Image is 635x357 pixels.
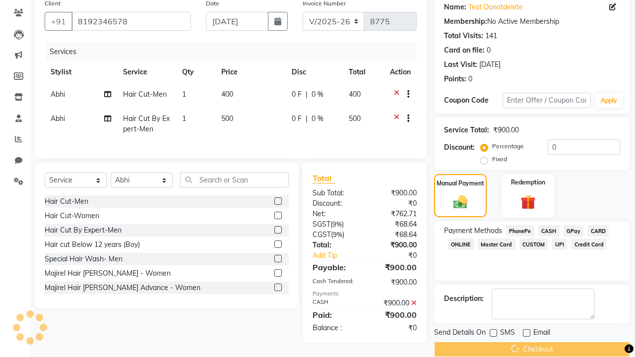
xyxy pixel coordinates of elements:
[221,90,233,99] span: 400
[587,225,609,237] span: CARD
[437,179,484,188] label: Manual Payment
[46,43,424,61] div: Services
[305,240,365,250] div: Total:
[123,114,170,133] span: Hair Cut By Expert-Men
[332,220,342,228] span: 9%
[51,114,65,123] span: Abhi
[45,211,99,221] div: Hair Cut-Women
[221,114,233,123] span: 500
[182,90,186,99] span: 1
[305,230,365,240] div: ( )
[492,155,507,164] label: Fixed
[479,59,501,70] div: [DATE]
[292,89,302,100] span: 0 F
[444,226,502,236] span: Payment Methods
[487,45,491,56] div: 0
[444,95,503,106] div: Coupon Code
[305,219,365,230] div: ( )
[306,114,308,124] span: |
[365,240,424,250] div: ₹900.00
[305,198,365,209] div: Discount:
[182,114,186,123] span: 1
[564,225,584,237] span: GPay
[503,93,591,108] input: Enter Offer / Coupon Code
[449,194,472,210] img: _cash.svg
[312,114,323,124] span: 0 %
[365,209,424,219] div: ₹762.71
[180,172,289,187] input: Search or Scan
[444,16,487,27] div: Membership:
[123,90,167,99] span: Hair Cut-Men
[365,219,424,230] div: ₹68.64
[365,261,424,273] div: ₹900.00
[45,283,200,293] div: Majirel Hair [PERSON_NAME] Advance - Women
[45,268,171,279] div: Majirel Hair [PERSON_NAME] - Women
[45,12,72,31] button: +91
[305,298,365,308] div: CASH
[313,173,335,183] span: Total
[313,230,331,239] span: CGST
[215,61,286,83] th: Price
[552,238,567,250] span: UPI
[571,238,607,250] span: Credit Card
[365,277,424,288] div: ₹900.00
[444,16,620,27] div: No Active Membership
[333,231,342,238] span: 9%
[365,298,424,308] div: ₹900.00
[384,61,417,83] th: Action
[306,89,308,100] span: |
[45,61,117,83] th: Stylist
[434,327,486,340] span: Send Details On
[444,45,485,56] div: Card on file:
[595,93,623,108] button: Apply
[493,125,519,135] div: ₹900.00
[519,238,548,250] span: CUSTOM
[349,90,361,99] span: 400
[292,114,302,124] span: 0 F
[312,89,323,100] span: 0 %
[485,31,497,41] div: 141
[305,309,365,321] div: Paid:
[538,225,560,237] span: CASH
[365,323,424,333] div: ₹0
[45,239,140,250] div: Hair cut Below 12 years (Boy)
[444,142,475,153] div: Discount:
[365,188,424,198] div: ₹900.00
[468,74,472,84] div: 0
[313,220,330,229] span: SGST
[305,323,365,333] div: Balance :
[71,12,191,31] input: Search by Name/Mobile/Email/Code
[45,254,123,264] div: Special Hair Wash- Men
[492,142,524,151] label: Percentage
[500,327,515,340] span: SMS
[448,238,474,250] span: ONLINE
[305,277,365,288] div: Cash Tendered:
[365,230,424,240] div: ₹68.64
[478,238,515,250] span: Master Card
[349,114,361,123] span: 500
[375,250,424,261] div: ₹0
[176,61,215,83] th: Qty
[343,61,384,83] th: Total
[286,61,343,83] th: Disc
[305,261,365,273] div: Payable:
[506,225,534,237] span: PhonePe
[511,178,545,187] label: Redemption
[444,125,489,135] div: Service Total:
[45,225,122,236] div: Hair Cut By Expert-Men
[305,250,375,261] a: Add Tip
[444,59,477,70] div: Last Visit:
[468,2,523,12] a: Test Donotdelete
[444,74,466,84] div: Points:
[51,90,65,99] span: Abhi
[45,196,88,207] div: Hair Cut-Men
[365,309,424,321] div: ₹900.00
[444,294,484,304] div: Description:
[305,209,365,219] div: Net:
[533,327,550,340] span: Email
[516,193,541,212] img: _gift.svg
[117,61,176,83] th: Service
[313,290,417,298] div: Payments
[365,198,424,209] div: ₹0
[305,188,365,198] div: Sub Total:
